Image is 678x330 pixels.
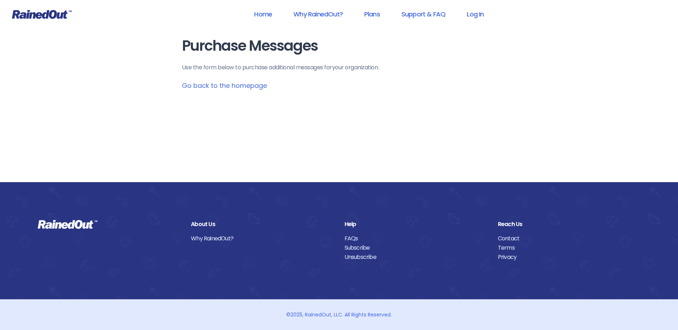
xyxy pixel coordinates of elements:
[355,6,389,22] a: Plans
[498,252,640,262] a: Privacy
[345,252,487,262] a: Unsubscribe
[345,243,487,252] a: Subscribe
[498,234,640,243] a: Contact
[392,6,455,22] a: Support & FAQ
[182,81,267,90] a: Go back to the homepage
[191,234,333,243] a: Why RainedOut?
[345,220,487,229] div: Help
[191,220,333,229] div: About Us
[457,6,493,22] a: Log In
[498,243,640,252] a: Terms
[498,220,640,229] div: Reach Us
[182,38,496,54] h1: Purchase Messages
[284,6,352,22] a: Why RainedOut?
[345,234,487,243] a: FAQs
[182,63,496,72] p: Use the form below to purchase additional messages for your organization .
[245,6,281,22] a: Home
